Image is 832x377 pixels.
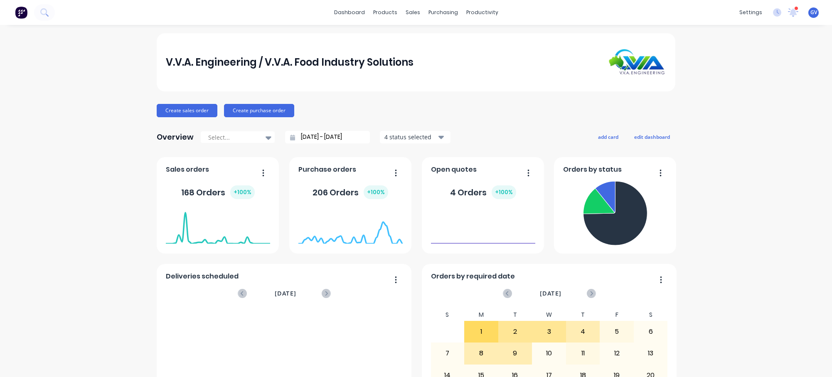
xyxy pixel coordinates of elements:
[492,185,516,199] div: + 100 %
[600,343,633,364] div: 12
[424,6,462,19] div: purchasing
[600,321,633,342] div: 5
[230,185,255,199] div: + 100 %
[629,131,675,142] button: edit dashboard
[498,309,532,321] div: T
[810,9,817,16] span: GV
[608,49,666,75] img: V.V.A. Engineering / V.V.A. Food Industry Solutions
[593,131,624,142] button: add card
[464,309,498,321] div: M
[540,289,561,298] span: [DATE]
[532,321,566,342] div: 3
[450,185,516,199] div: 4 Orders
[431,271,515,281] span: Orders by required date
[465,321,498,342] div: 1
[181,185,255,199] div: 168 Orders
[563,165,622,175] span: Orders by status
[384,133,437,141] div: 4 status selected
[313,185,388,199] div: 206 Orders
[634,309,668,321] div: S
[462,6,502,19] div: productivity
[166,54,414,71] div: V.V.A. Engineering / V.V.A. Food Industry Solutions
[566,343,600,364] div: 11
[431,343,464,364] div: 7
[600,309,634,321] div: F
[499,343,532,364] div: 9
[431,309,465,321] div: S
[380,131,450,143] button: 4 status selected
[298,165,356,175] span: Purchase orders
[166,271,239,281] span: Deliveries scheduled
[465,343,498,364] div: 8
[566,309,600,321] div: T
[364,185,388,199] div: + 100 %
[401,6,424,19] div: sales
[532,343,566,364] div: 10
[634,321,667,342] div: 6
[330,6,369,19] a: dashboard
[566,321,600,342] div: 4
[369,6,401,19] div: products
[157,129,194,145] div: Overview
[157,104,217,117] button: Create sales order
[499,321,532,342] div: 2
[431,165,477,175] span: Open quotes
[15,6,27,19] img: Factory
[634,343,667,364] div: 13
[275,289,296,298] span: [DATE]
[224,104,294,117] button: Create purchase order
[166,165,209,175] span: Sales orders
[735,6,766,19] div: settings
[532,309,566,321] div: W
